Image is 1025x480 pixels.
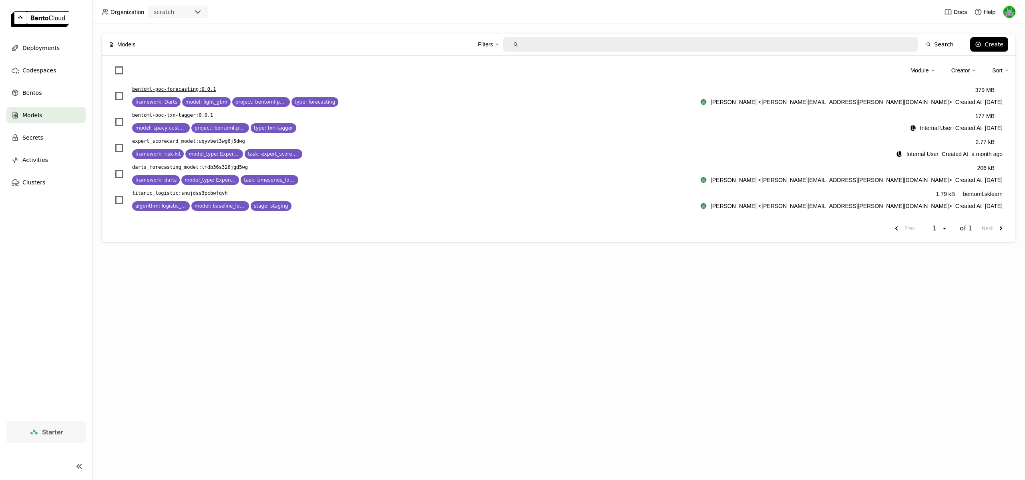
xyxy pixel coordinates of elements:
[977,164,995,172] div: 206 kB
[11,11,69,27] img: logo
[6,174,86,190] a: Clusters
[135,99,177,105] span: framework: Darts
[254,125,293,131] span: type: txn-tagger
[985,124,1003,132] span: [DATE]
[108,161,1009,187] li: List item
[111,8,144,16] span: Organization
[930,224,941,232] div: 1
[132,85,700,93] a: bentoml-poc-forecasting:0.0.1
[1003,6,1015,18] img: Sean Hickey
[896,150,1003,158] div: Created At
[6,130,86,146] a: Secrets
[6,107,86,123] a: Models
[910,125,916,131] div: Internal User
[135,125,187,131] span: model: spacy custom
[910,66,929,75] div: Module
[195,125,246,131] span: project: bentoml-poc-txn-tagger
[975,86,995,94] div: 379 MB
[992,62,1009,79] div: Sort
[992,66,1003,75] div: Sort
[951,62,977,79] div: Creator
[6,85,86,101] a: Bentos
[22,110,42,120] span: Models
[22,66,56,75] span: Codespaces
[910,62,935,79] div: Module
[944,8,967,16] a: Docs
[701,99,706,105] img: Sean Hickey
[711,202,952,210] span: [PERSON_NAME] <[PERSON_NAME][EMAIL_ADDRESS][PERSON_NAME][DOMAIN_NAME]>
[108,109,1009,135] li: List item
[896,151,902,157] div: IU
[195,203,246,209] span: model: baseline_logistic_regression
[22,178,45,187] span: Clusters
[189,151,240,157] span: model_type: ExpertScorecard
[42,428,63,436] span: Starter
[910,124,1003,132] div: Created At
[132,163,248,171] p: darts_forecasting_model : lfdb36s326jgd5wg
[108,135,1009,161] div: List item
[6,421,86,443] a: Starter
[711,98,952,106] span: [PERSON_NAME] <[PERSON_NAME][EMAIL_ADDRESS][PERSON_NAME][DOMAIN_NAME]>
[108,187,1009,213] li: List item
[6,152,86,168] a: Activities
[910,125,916,131] div: IU
[132,163,700,171] a: darts_forecasting_model:lfdb36s326jgd5wg
[979,221,1009,236] button: next page. current page 1 of 1
[132,85,216,93] p: bentoml-poc-forecasting : 0.0.1
[921,37,958,52] button: Search
[22,88,42,98] span: Bentos
[132,111,910,119] a: bentoml-poc-txn-tagger:0.0.1
[976,138,995,146] div: 2.77 kB
[295,99,336,105] span: type: forecasting
[108,83,1009,109] li: List item
[701,203,706,209] img: Sean Hickey
[22,133,43,142] span: Secrets
[985,176,1003,184] span: [DATE]
[701,177,706,183] img: Sean Hickey
[963,190,1003,198] div: bentoml.sklearn
[700,98,1003,106] div: Created At
[132,189,227,197] p: titanic_logistic : snujdss3pcbwfqvh
[175,8,176,16] input: Selected scratch.
[971,150,1003,158] span: a month ago
[132,137,896,145] a: expert_scorecard_model:uqyvbet3wg6j5dwg
[478,36,499,53] div: Filters
[117,40,135,49] span: Models
[6,40,86,56] a: Deployments
[235,99,287,105] span: project: bentoml-poc-forecasting
[135,177,177,183] span: framework: darts
[185,177,236,183] span: model_type: ExponentialSmoothing
[975,112,995,120] div: 177 MB
[954,8,967,16] span: Docs
[974,8,996,16] div: Help
[135,151,181,157] span: framework: risk-kit
[132,137,245,145] p: expert_scorecard_model : uqyvbet3wg6j5dwg
[896,151,902,157] div: Internal User
[888,221,918,236] button: previous page. current page 1 of 1
[6,62,86,78] a: Codespaces
[970,37,1008,52] button: Create
[985,202,1003,210] span: [DATE]
[132,111,213,119] p: bentoml-poc-txn-tagger : 0.0.1
[254,203,288,209] span: stage: staging
[244,177,295,183] span: task: timeseries_forecasting
[906,150,939,158] span: Internal User
[22,43,60,53] span: Deployments
[985,41,1003,48] div: Create
[248,151,299,157] span: task: expert_scorecard
[154,8,174,16] div: scratch
[700,202,1003,210] div: Created At
[22,155,48,165] span: Activities
[185,99,227,105] span: model: light_gbm
[984,8,996,16] span: Help
[960,224,972,232] span: of 1
[920,124,952,132] span: Internal User
[132,189,700,197] a: titanic_logistic:snujdss3pcbwfqvh
[985,98,1003,106] span: [DATE]
[951,66,970,75] div: Creator
[700,176,1003,184] div: Created At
